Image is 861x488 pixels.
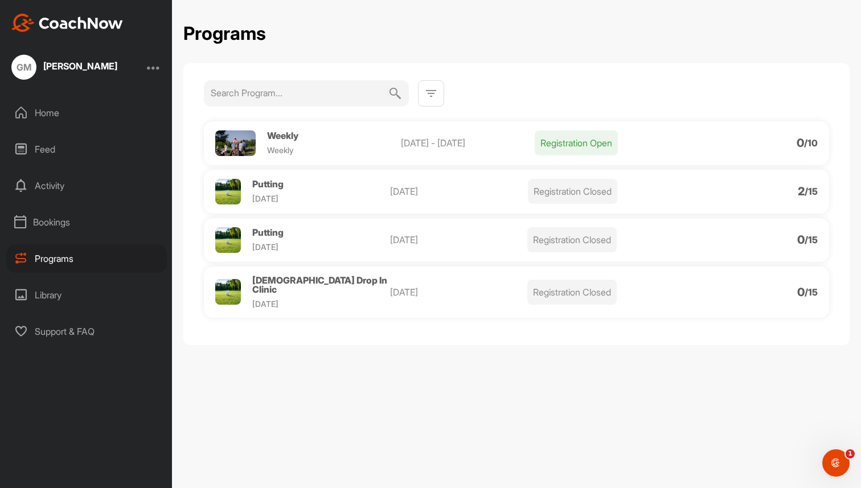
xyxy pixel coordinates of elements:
[390,184,528,198] p: [DATE]
[528,179,617,204] p: Registration Closed
[6,208,167,236] div: Bookings
[252,242,278,252] span: [DATE]
[535,130,618,155] p: Registration Open
[211,80,388,105] input: Search Program...
[797,288,805,297] p: 0
[43,61,117,71] div: [PERSON_NAME]
[390,285,528,299] p: [DATE]
[215,179,241,204] img: Profile picture
[267,130,298,141] span: Weekly
[6,317,167,346] div: Support & FAQ
[252,274,387,295] span: [DEMOGRAPHIC_DATA] Drop In Clinic
[527,280,617,305] p: Registration Closed
[804,138,818,147] p: / 10
[267,145,294,155] span: Weekly
[11,55,36,80] div: GM
[424,87,438,100] img: svg+xml;base64,PHN2ZyB3aWR0aD0iMjQiIGhlaWdodD0iMjQiIHZpZXdCb3g9IjAgMCAyNCAyNCIgZmlsbD0ibm9uZSIgeG...
[388,80,402,106] img: svg+xml;base64,PHN2ZyB3aWR0aD0iMjQiIGhlaWdodD0iMjQiIHZpZXdCb3g9IjAgMCAyNCAyNCIgZmlsbD0ibm9uZSIgeG...
[805,187,818,196] p: / 15
[797,235,805,244] p: 0
[390,233,528,247] p: [DATE]
[6,99,167,127] div: Home
[252,299,278,309] span: [DATE]
[798,187,805,196] p: 2
[797,138,804,147] p: 0
[252,227,284,238] span: Putting
[805,288,818,297] p: / 15
[846,449,855,458] span: 1
[215,227,241,253] img: Profile picture
[252,194,278,203] span: [DATE]
[822,449,850,477] iframe: Intercom live chat
[215,130,256,156] img: Profile picture
[805,235,818,244] p: / 15
[252,178,284,190] span: Putting
[527,227,617,252] p: Registration Closed
[401,136,535,150] p: [DATE] - [DATE]
[6,135,167,163] div: Feed
[11,14,123,32] img: CoachNow
[183,23,266,45] h2: Programs
[215,279,241,305] img: Profile picture
[6,244,167,273] div: Programs
[6,171,167,200] div: Activity
[6,281,167,309] div: Library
